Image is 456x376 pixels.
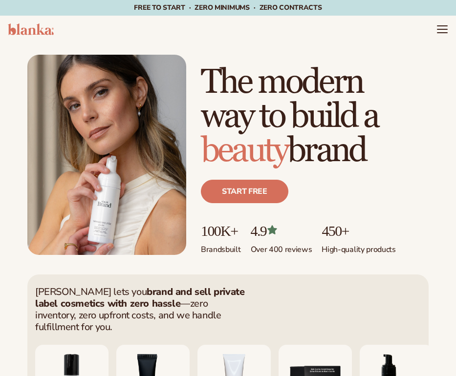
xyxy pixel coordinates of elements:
[201,180,288,203] a: Start free
[35,285,244,310] strong: brand and sell private label cosmetics with zero hassle
[251,223,312,239] p: 4.9
[35,286,245,333] p: [PERSON_NAME] lets you —zero inventory, zero upfront costs, and we handle fulfillment for you.
[201,130,287,171] span: beauty
[322,223,395,239] p: 450+
[322,239,395,255] p: High-quality products
[134,3,322,12] span: Free to start · ZERO minimums · ZERO contracts
[8,23,54,35] img: logo
[201,65,429,168] h1: The modern way to build a brand
[201,239,241,255] p: Brands built
[436,23,448,35] summary: Menu
[201,223,241,239] p: 100K+
[27,55,186,255] img: Female holding tanning mousse.
[251,239,312,255] p: Over 400 reviews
